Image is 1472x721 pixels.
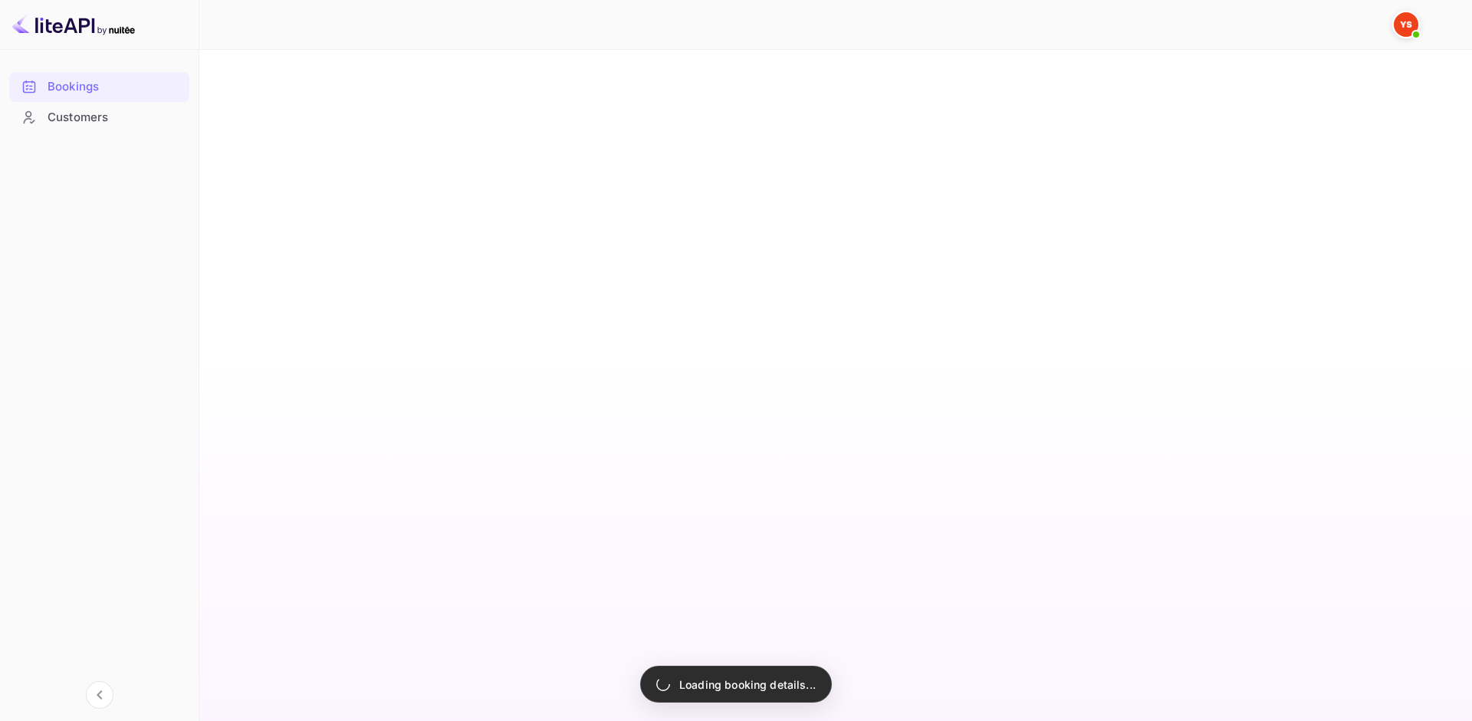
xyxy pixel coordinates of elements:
div: Bookings [9,72,189,102]
button: Collapse navigation [86,681,113,709]
div: Customers [48,109,182,127]
a: Customers [9,103,189,131]
a: Bookings [9,72,189,100]
img: LiteAPI logo [12,12,135,37]
div: Bookings [48,78,182,96]
p: Loading booking details... [679,677,816,693]
div: Customers [9,103,189,133]
img: Yandex Support [1394,12,1418,37]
